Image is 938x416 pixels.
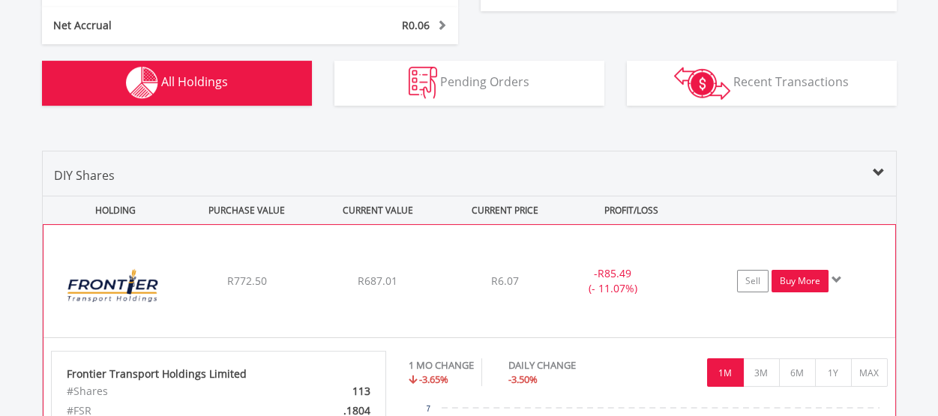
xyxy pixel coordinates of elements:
div: PROFIT/LOSS [568,196,696,224]
span: R0.06 [402,18,430,32]
div: 113 [273,382,382,401]
img: transactions-zar-wht.png [674,67,730,100]
span: Recent Transactions [733,73,849,90]
div: 1 MO CHANGE [409,358,474,373]
button: 3M [743,358,780,387]
button: Pending Orders [334,61,604,106]
span: R772.50 [226,274,266,288]
div: PURCHASE VALUE [183,196,311,224]
span: R687.01 [358,274,397,288]
button: Recent Transactions [627,61,897,106]
button: 1M [707,358,744,387]
div: Net Accrual [42,18,285,33]
img: holdings-wht.png [126,67,158,99]
button: 1Y [815,358,852,387]
a: Sell [737,270,769,292]
span: R6.07 [491,274,519,288]
text: 7 [426,405,430,413]
button: All Holdings [42,61,312,106]
span: -3.50% [508,373,538,386]
span: DIY Shares [54,167,115,184]
span: Pending Orders [440,73,529,90]
div: CURRENT PRICE [445,196,564,224]
span: -3.65% [419,373,448,386]
div: HOLDING [43,196,180,224]
a: Buy More [772,270,829,292]
button: 6M [779,358,816,387]
div: DAILY CHANGE [508,358,628,373]
img: EQU.ZA.FTH.png [51,244,180,334]
div: CURRENT VALUE [314,196,442,224]
span: R85.49 [598,266,631,280]
div: #Shares [55,382,273,401]
button: MAX [851,358,888,387]
div: Frontier Transport Holdings Limited [67,367,371,382]
span: All Holdings [161,73,228,90]
img: pending_instructions-wht.png [409,67,437,99]
div: - (- 11.07%) [556,266,669,296]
